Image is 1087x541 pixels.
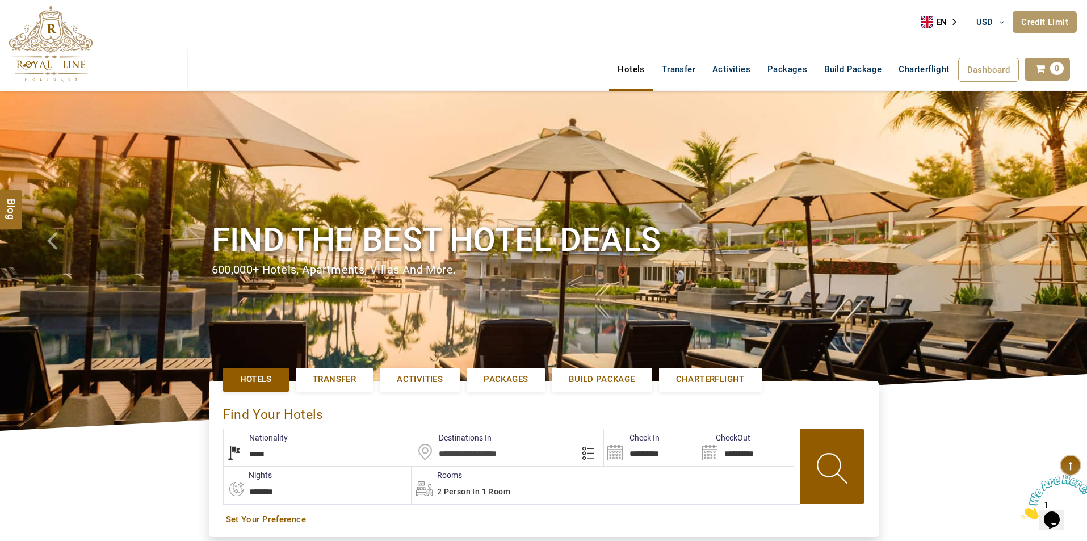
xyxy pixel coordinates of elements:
[5,5,9,14] span: 1
[816,58,890,81] a: Build Package
[467,368,545,391] a: Packages
[899,64,949,74] span: Charterflight
[240,374,272,385] span: Hotels
[223,469,272,481] label: nights
[921,14,964,31] aside: Language selected: English
[569,374,635,385] span: Build Package
[1017,470,1087,524] iframe: chat widget
[676,374,745,385] span: Charterflight
[659,368,762,391] a: Charterflight
[9,5,93,82] img: The Royal Line Holidays
[224,432,288,443] label: Nationality
[380,368,460,391] a: Activities
[413,432,492,443] label: Destinations In
[4,198,19,208] span: Blog
[437,487,510,496] span: 2 Person in 1 Room
[967,65,1010,75] span: Dashboard
[397,374,443,385] span: Activities
[759,58,816,81] a: Packages
[921,14,964,31] a: EN
[412,469,462,481] label: Rooms
[5,5,75,49] img: Chat attention grabber
[484,374,528,385] span: Packages
[609,58,653,81] a: Hotels
[921,14,964,31] div: Language
[313,374,356,385] span: Transfer
[653,58,704,81] a: Transfer
[1013,11,1077,33] a: Credit Limit
[976,17,993,27] span: USD
[296,368,373,391] a: Transfer
[212,262,876,278] div: 600,000+ hotels, apartments, villas and more.
[226,514,862,526] a: Set Your Preference
[704,58,759,81] a: Activities
[699,429,794,466] input: Search
[212,219,876,261] h1: Find the best hotel deals
[223,395,864,429] div: Find Your Hotels
[1025,58,1070,81] a: 0
[699,432,750,443] label: CheckOut
[604,432,660,443] label: Check In
[1050,62,1064,75] span: 0
[552,368,652,391] a: Build Package
[604,429,699,466] input: Search
[223,368,289,391] a: Hotels
[890,58,958,81] a: Charterflight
